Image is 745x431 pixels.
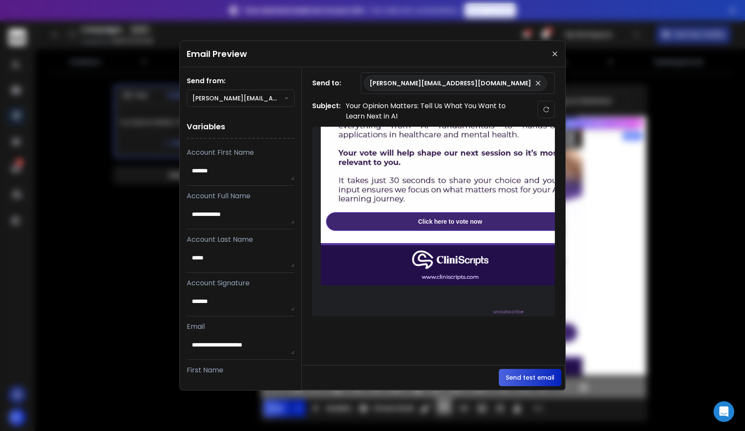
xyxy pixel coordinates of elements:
h1: Send to: [312,78,347,88]
p: Email [187,322,294,332]
p: Your Opinion Matters: Tell Us What You Want to Learn Next in AI [346,101,518,122]
a: Click here to vote now [410,212,491,231]
span: unsubscribe [493,308,523,315]
h1: Email Preview [187,48,247,60]
div: Open Intercom Messenger [714,401,734,422]
button: Send test email [499,369,561,386]
p: [PERSON_NAME][EMAIL_ADDRESS][DOMAIN_NAME] [369,79,531,87]
p: Account Last Name [187,234,294,245]
img: Click here to vote now [321,103,579,207]
p: [PERSON_NAME][EMAIL_ADDRESS][DOMAIN_NAME] [192,94,284,103]
h1: Variables [187,116,294,139]
img: ADKq_NbBNg97CiiM56zimY75gweG-xwrpCnhpzdCCF9Xt1Ue5pHOtExy-195w7IIUFpInUcln-y1M8nsZW4kurEN_jMVYSCAy... [321,243,579,285]
h1: Subject: [312,101,341,122]
p: Account Full Name [187,191,294,201]
p: Account Signature [187,278,294,288]
p: First Name [187,365,294,375]
h1: Send from: [187,76,294,86]
a: unsubscribe [493,306,523,316]
p: Account First Name [187,147,294,158]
